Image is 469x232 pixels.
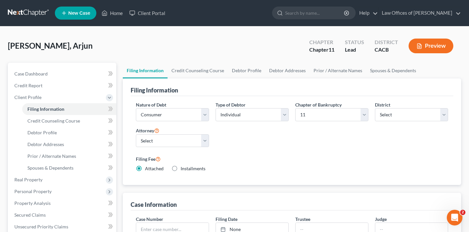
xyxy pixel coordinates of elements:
[22,150,116,162] a: Prior / Alternate Names
[329,46,334,53] span: 11
[375,46,398,54] div: CACB
[310,63,366,78] a: Prior / Alternate Names
[375,216,387,223] label: Judge
[265,63,310,78] a: Debtor Addresses
[228,63,265,78] a: Debtor Profile
[27,165,73,171] span: Spouses & Dependents
[14,212,46,218] span: Secured Claims
[9,80,116,91] a: Credit Report
[22,127,116,139] a: Debtor Profile
[366,63,420,78] a: Spouses & Dependents
[126,7,169,19] a: Client Portal
[27,106,64,112] span: Filing Information
[136,101,166,108] label: Nature of Debt
[14,224,68,229] span: Unsecured Priority Claims
[14,200,51,206] span: Property Analysis
[123,63,168,78] a: Filing Information
[345,46,364,54] div: Lead
[9,197,116,209] a: Property Analysis
[136,126,159,134] label: Attorney
[356,7,378,19] a: Help
[22,103,116,115] a: Filing Information
[136,216,163,223] label: Case Number
[27,141,64,147] span: Debtor Addresses
[22,162,116,174] a: Spouses & Dependents
[216,101,246,108] label: Type of Debtor
[131,86,178,94] div: Filing Information
[14,177,42,182] span: Real Property
[216,216,237,223] label: Filing Date
[345,39,364,46] div: Status
[409,39,453,53] button: Preview
[98,7,126,19] a: Home
[181,166,205,171] span: Installments
[295,216,310,223] label: Trustee
[447,210,462,225] iframe: Intercom live chat
[27,130,57,135] span: Debtor Profile
[145,166,164,171] span: Attached
[379,7,461,19] a: Law Offices of [PERSON_NAME]
[14,94,41,100] span: Client Profile
[27,118,80,124] span: Credit Counseling Course
[136,155,448,163] label: Filing Fee
[168,63,228,78] a: Credit Counseling Course
[14,83,42,88] span: Credit Report
[27,153,76,159] span: Prior / Alternate Names
[9,68,116,80] a: Case Dashboard
[460,210,465,215] span: 2
[14,71,48,76] span: Case Dashboard
[14,189,52,194] span: Personal Property
[131,201,177,208] div: Case Information
[9,209,116,221] a: Secured Claims
[22,139,116,150] a: Debtor Addresses
[22,115,116,127] a: Credit Counseling Course
[375,101,390,108] label: District
[375,39,398,46] div: District
[309,39,334,46] div: Chapter
[309,46,334,54] div: Chapter
[295,101,342,108] label: Chapter of Bankruptcy
[68,11,90,16] span: New Case
[8,41,93,50] span: [PERSON_NAME], Arjun
[285,7,345,19] input: Search by name...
